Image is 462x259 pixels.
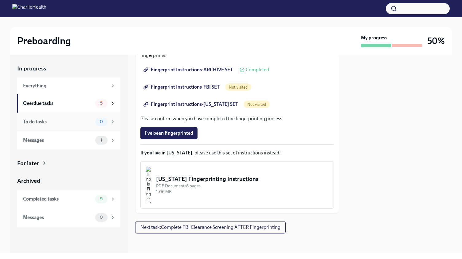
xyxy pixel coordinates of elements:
[140,115,334,122] p: Please confirm when you have completed the fingerprinting process
[23,214,93,221] div: Messages
[23,100,93,107] div: Overdue tasks
[23,196,93,202] div: Completed tasks
[145,101,238,107] span: Fingerprint Instructions-[US_STATE] SET
[246,67,269,72] span: Completed
[17,131,120,149] a: Messages1
[97,138,106,142] span: 1
[135,221,286,233] button: Next task:Complete FBI Clearance Screening AFTER Fingerprinting
[17,113,120,131] a: To do tasks0
[17,78,120,94] a: Everything
[17,159,120,167] a: For later
[140,98,242,110] a: Fingerprint Instructions-[US_STATE] SET
[244,102,270,107] span: Not visited
[145,84,220,90] span: Fingerprint Instructions-FBI SET
[17,94,120,113] a: Overdue tasks5
[427,35,445,46] h3: 50%
[96,119,107,124] span: 0
[225,85,251,90] span: Not visited
[96,101,106,106] span: 5
[17,35,71,47] h2: Preboarding
[146,166,151,203] img: Illinois Fingerprinting Instructions
[17,177,120,185] a: Archived
[145,130,193,136] span: I've been fingerprinted
[156,183,329,189] div: PDF Document • 8 pages
[140,150,192,156] strong: If you live in [US_STATE]
[156,189,329,195] div: 1.06 MB
[17,190,120,208] a: Completed tasks5
[17,159,39,167] div: For later
[140,161,334,209] button: [US_STATE] Fingerprinting InstructionsPDF Document•8 pages1.06 MB
[17,208,120,227] a: Messages0
[96,197,106,201] span: 5
[361,34,387,41] strong: My progress
[23,137,93,144] div: Messages
[140,149,334,156] p: , please use this set of instructions instead!
[96,215,107,220] span: 0
[156,175,329,183] div: [US_STATE] Fingerprinting Instructions
[140,81,224,93] a: Fingerprint Instructions-FBI SET
[140,64,237,76] a: Fingerprint Instructions-ARCHIVE SET
[145,67,233,73] span: Fingerprint Instructions-ARCHIVE SET
[23,118,93,125] div: To do tasks
[17,65,120,73] a: In progress
[140,224,280,230] span: Next task : Complete FBI Clearance Screening AFTER Fingerprinting
[12,4,46,14] img: CharlieHealth
[23,82,108,89] div: Everything
[140,127,198,139] button: I've been fingerprinted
